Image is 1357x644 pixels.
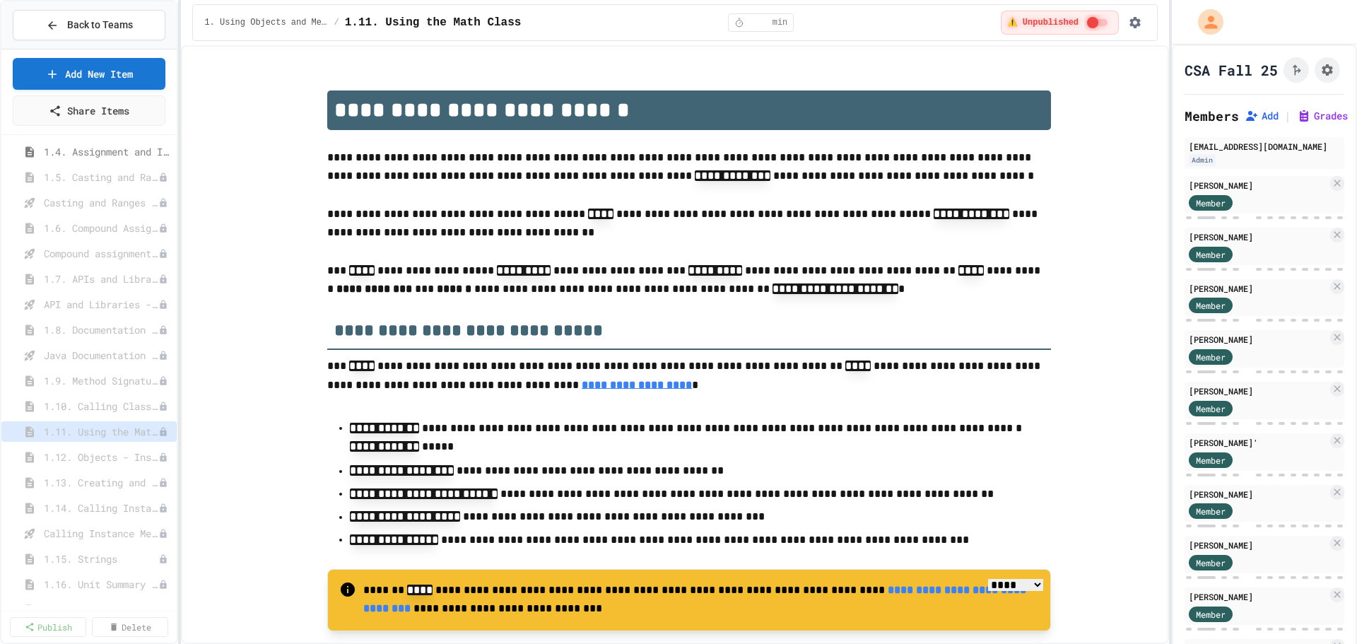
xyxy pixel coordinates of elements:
[1315,57,1340,83] button: Assignment Settings
[44,475,158,490] span: 1.13. Creating and Initializing Objects: Constructors
[158,478,168,488] div: Unpublished
[158,198,168,208] div: Unpublished
[44,500,158,515] span: 1.14. Calling Instance Methods
[13,10,165,40] button: Back to Teams
[1189,385,1327,397] div: [PERSON_NAME]
[44,322,158,337] span: 1.8. Documentation with Comments and Preconditions
[158,172,168,182] div: Unpublished
[44,170,158,185] span: 1.5. Casting and Ranges of Values
[158,529,168,539] div: Unpublished
[1185,60,1278,80] h1: CSA Fall 25
[44,246,158,261] span: Compound assignment operators - Quiz
[44,551,158,566] span: 1.15. Strings
[1196,505,1226,517] span: Member
[158,376,168,386] div: Unpublished
[1189,333,1327,346] div: [PERSON_NAME]
[1189,282,1327,295] div: [PERSON_NAME]
[1189,154,1216,166] div: Admin
[44,271,158,286] span: 1.7. APIs and Libraries
[1189,179,1327,192] div: [PERSON_NAME]
[44,602,158,617] span: 1.17. Mixed Up Code Practice 1.1-1.6
[44,144,171,159] span: 1.4. Assignment and Input
[1297,109,1348,123] button: Grades
[1189,140,1340,153] div: [EMAIL_ADDRESS][DOMAIN_NAME]
[158,580,168,590] div: Unpublished
[1185,106,1239,126] h2: Members
[10,617,86,637] a: Publish
[158,605,168,615] div: Unpublished
[1189,539,1327,551] div: [PERSON_NAME]
[1196,248,1226,261] span: Member
[44,297,158,312] span: API and Libraries - Topic 1.7
[1245,109,1279,123] button: Add
[1189,230,1327,243] div: [PERSON_NAME]
[1283,57,1309,83] button: Click to see fork details
[334,17,339,28] span: /
[1000,11,1119,35] div: ⚠️ Students cannot see this content! Click the toggle to publish it and make it visible to your c...
[773,17,788,28] span: min
[158,503,168,513] div: Unpublished
[1006,17,1079,28] span: ⚠️ Unpublished
[158,249,168,259] div: Unpublished
[1196,454,1226,467] span: Member
[158,554,168,564] div: Unpublished
[44,221,158,235] span: 1.6. Compound Assignment Operators
[44,424,158,439] span: 1.11. Using the Math Class
[1196,351,1226,363] span: Member
[1189,436,1327,449] div: [PERSON_NAME]'
[158,351,168,361] div: Unpublished
[158,274,168,284] div: Unpublished
[67,18,133,33] span: Back to Teams
[1189,488,1327,500] div: [PERSON_NAME]
[345,14,522,31] span: 1.11. Using the Math Class
[158,402,168,411] div: Unpublished
[158,452,168,462] div: Unpublished
[204,17,328,28] span: 1. Using Objects and Methods
[13,58,165,90] a: Add New Item
[44,577,158,592] span: 1.16. Unit Summary 1a (1.1-1.6)
[158,325,168,335] div: Unpublished
[1196,402,1226,415] span: Member
[92,617,168,637] a: Delete
[44,195,158,210] span: Casting and Ranges of variables - Quiz
[1284,107,1291,124] span: |
[1196,197,1226,209] span: Member
[13,95,165,126] a: Share Items
[44,373,158,388] span: 1.9. Method Signatures
[1196,608,1226,621] span: Member
[1196,299,1226,312] span: Member
[44,450,158,464] span: 1.12. Objects - Instances of Classes
[44,526,158,541] span: Calling Instance Methods - Topic 1.14
[158,427,168,437] div: Unpublished
[1189,590,1327,603] div: [PERSON_NAME]
[44,348,158,363] span: Java Documentation with Comments - Topic 1.8
[44,399,158,414] span: 1.10. Calling Class Methods
[1196,556,1226,569] span: Member
[1183,6,1227,38] div: My Account
[158,223,168,233] div: Unpublished
[158,300,168,310] div: Unpublished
